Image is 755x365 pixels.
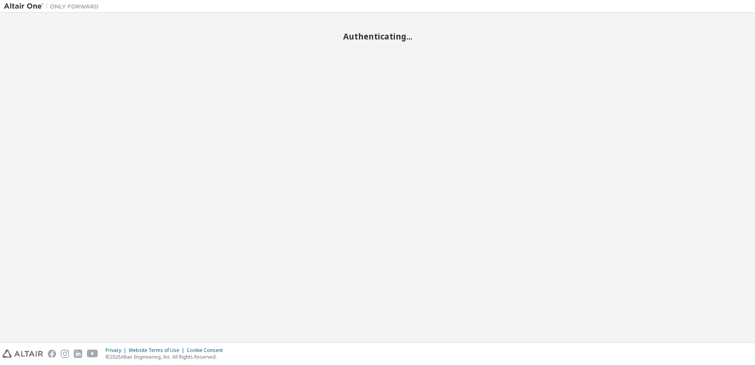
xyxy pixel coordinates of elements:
[129,347,187,354] div: Website Terms of Use
[2,350,43,358] img: altair_logo.svg
[61,350,69,358] img: instagram.svg
[105,347,129,354] div: Privacy
[87,350,98,358] img: youtube.svg
[187,347,227,354] div: Cookie Consent
[74,350,82,358] img: linkedin.svg
[4,31,751,41] h2: Authenticating...
[48,350,56,358] img: facebook.svg
[4,2,103,10] img: Altair One
[105,354,227,360] p: © 2025 Altair Engineering, Inc. All Rights Reserved.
